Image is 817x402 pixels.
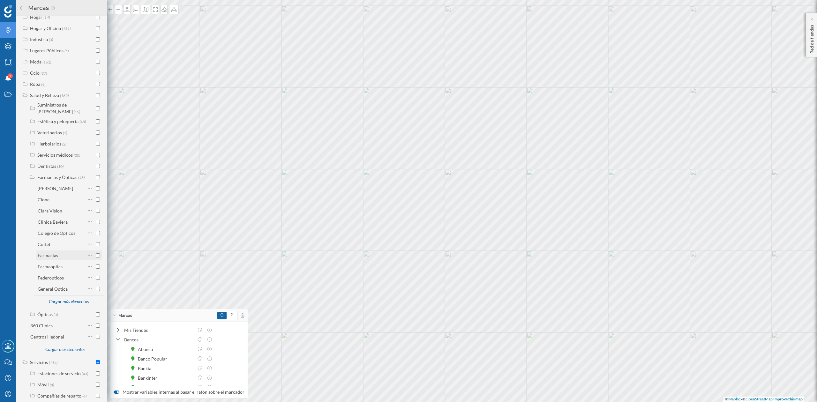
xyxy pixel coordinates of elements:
[42,59,51,64] span: (161)
[9,73,11,79] span: 1
[746,397,773,401] a: OpenStreetMap
[30,360,48,365] div: Servicios
[138,365,154,372] div: Bankia
[41,344,89,355] div: Cargar más elementos
[74,152,80,158] span: (20)
[37,163,56,169] div: Dentistas
[4,5,12,18] img: Geoblink Logo
[30,81,40,87] div: Ropa
[37,141,61,146] div: Herbolarios
[809,22,815,54] p: Red de tiendas
[37,312,53,317] div: Ópticas
[63,130,67,135] span: (1)
[41,70,47,76] span: (87)
[25,3,50,13] h2: Marcas
[37,130,62,135] div: Veterinarios
[30,26,61,31] div: Hogar y Oficina
[41,81,45,87] span: (4)
[79,119,86,124] span: (48)
[38,186,73,191] div: [PERSON_NAME]
[62,26,71,31] span: (151)
[114,389,244,395] label: Mostrar variables internas al pasar el ratón sobre el marcador
[37,102,73,114] div: Suministros de [PERSON_NAME]
[30,59,41,64] div: Moda
[54,312,58,317] span: (3)
[138,355,170,362] div: Banco Popular
[138,375,161,381] div: Bankinter
[82,371,88,376] span: (43)
[728,397,742,401] a: Mapbox
[30,70,40,76] div: Ocio
[124,327,194,333] div: Mis Tiendas
[30,14,42,20] div: Hogar
[38,219,68,225] div: Clinica Baviera
[124,336,194,343] div: Bancos
[723,397,804,402] div: © ©
[38,253,58,258] div: Farmacias
[38,197,49,202] div: Cione
[13,4,35,10] span: Soporte
[38,286,68,292] div: General Optica
[50,382,54,387] span: (8)
[138,346,156,353] div: Abanca
[138,384,158,391] div: Barclays
[49,37,53,42] span: (3)
[37,152,73,158] div: Servicios médicos
[37,119,79,124] div: Estética y peluquería
[30,48,64,53] div: Lugares Públicos
[43,14,50,20] span: (14)
[60,93,69,98] span: (162)
[49,360,57,365] span: (114)
[30,323,53,328] div: 360 Clinics
[64,48,69,53] span: (5)
[74,109,80,114] span: (19)
[45,296,92,307] div: Cargar más elementos
[38,275,64,280] div: Federopticos
[37,393,81,398] div: Compañías de reparto
[37,371,81,376] div: Estaciones de servicio
[118,313,132,318] span: Marcas
[30,334,64,339] div: Centros Hedonai
[38,230,75,236] div: Colegio de Opticos
[37,382,49,387] div: Móvil
[57,163,64,169] span: (10)
[38,264,63,269] div: Farmaoptics
[38,242,50,247] div: Cottet
[37,175,77,180] div: Farmacias y Ópticas
[82,393,86,398] span: (4)
[38,208,62,213] div: Clara Vision
[30,93,59,98] div: Salud y Belleza
[773,397,803,401] a: Improve this map
[30,37,48,42] div: Industria
[62,141,66,146] span: (2)
[78,175,85,180] span: (48)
